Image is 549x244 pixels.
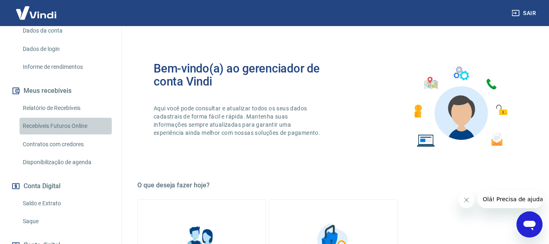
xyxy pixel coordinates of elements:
a: Dados de login [20,41,112,57]
a: Saque [20,213,112,230]
button: Conta Digital [10,177,112,195]
a: Recebíveis Futuros Online [20,118,112,134]
a: Dados da conta [20,22,112,39]
span: Olá! Precisa de ajuda? [5,6,68,12]
a: Disponibilização de agenda [20,154,112,171]
a: Saldo e Extrato [20,195,112,212]
button: Sair [510,6,539,21]
p: Aqui você pode consultar e atualizar todos os seus dados cadastrais de forma fácil e rápida. Mant... [154,104,322,137]
iframe: Fechar mensagem [458,192,475,208]
h5: O que deseja fazer hoje? [137,181,529,189]
a: Relatório de Recebíveis [20,100,112,117]
button: Meus recebíveis [10,82,112,100]
img: Imagem de um avatar masculino com diversos icones exemplificando as funcionalidades do gerenciado... [407,62,513,152]
h2: Bem-vindo(a) ao gerenciador de conta Vindi [154,62,334,88]
img: Vindi [10,0,63,25]
iframe: Mensagem da empresa [478,190,542,208]
a: Contratos com credores [20,136,112,153]
iframe: Botão para abrir a janela de mensagens [516,211,542,237]
a: Informe de rendimentos [20,59,112,75]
